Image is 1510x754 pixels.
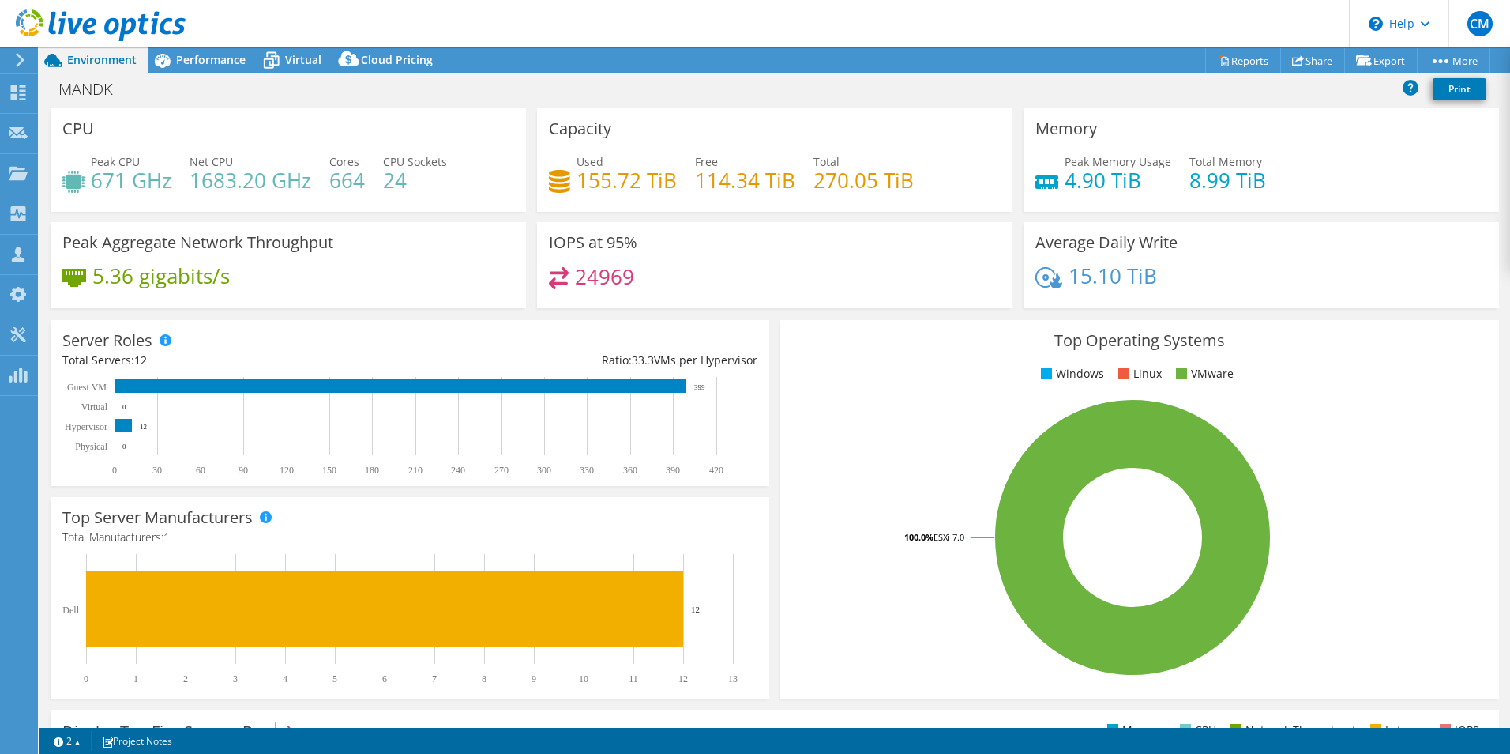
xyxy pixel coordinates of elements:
[666,465,680,476] text: 390
[134,352,147,368] span: 12
[51,81,137,98] h1: MANDK
[361,52,433,67] span: Cloud Pricing
[67,52,137,67] span: Environment
[140,423,147,431] text: 12
[84,673,88,684] text: 0
[549,120,611,138] h3: Capacity
[1436,722,1479,739] li: IOPS
[1189,154,1262,169] span: Total Memory
[122,403,126,411] text: 0
[329,172,365,189] h4: 664
[451,465,465,476] text: 240
[1065,172,1171,189] h4: 4.90 TiB
[1433,78,1486,100] a: Print
[332,673,337,684] text: 5
[532,673,536,684] text: 9
[383,154,447,169] span: CPU Sockets
[91,172,171,189] h4: 671 GHz
[904,531,933,543] tspan: 100.0%
[623,465,637,476] text: 360
[152,465,162,476] text: 30
[1176,722,1216,739] li: CPU
[691,605,700,614] text: 12
[91,731,183,751] a: Project Notes
[432,673,437,684] text: 7
[285,52,321,67] span: Virtual
[62,605,79,616] text: Dell
[196,465,205,476] text: 60
[92,267,230,285] h4: 5.36 gigabits/s
[43,731,92,751] a: 2
[813,154,840,169] span: Total
[233,673,238,684] text: 3
[1467,11,1493,36] span: CM
[322,465,336,476] text: 150
[1366,722,1425,739] li: Latency
[494,465,509,476] text: 270
[176,52,246,67] span: Performance
[410,352,757,369] div: Ratio: VMs per Hypervisor
[75,441,107,452] text: Physical
[694,383,705,391] text: 399
[678,673,688,684] text: 12
[62,120,94,138] h3: CPU
[1035,234,1178,251] h3: Average Daily Write
[549,234,637,251] h3: IOPS at 95%
[122,443,126,451] text: 0
[632,352,654,368] span: 33.3
[190,154,233,169] span: Net CPU
[62,509,253,526] h3: Top Server Manufacturers
[1344,48,1418,73] a: Export
[695,172,795,189] h4: 114.34 TiB
[408,465,423,476] text: 210
[383,172,447,189] h4: 24
[709,465,723,476] text: 420
[190,172,311,189] h4: 1683.20 GHz
[329,154,359,169] span: Cores
[1172,365,1234,383] li: VMware
[280,465,294,476] text: 120
[1417,48,1490,73] a: More
[1103,722,1166,739] li: Memory
[792,332,1487,349] h3: Top Operating Systems
[1280,48,1345,73] a: Share
[62,352,410,369] div: Total Servers:
[577,154,603,169] span: Used
[695,154,718,169] span: Free
[579,673,588,684] text: 10
[239,465,248,476] text: 90
[482,673,486,684] text: 8
[1226,722,1356,739] li: Network Throughput
[1114,365,1162,383] li: Linux
[276,722,400,741] span: IOPS
[163,530,170,545] span: 1
[577,172,677,189] h4: 155.72 TiB
[1035,120,1097,138] h3: Memory
[629,673,638,684] text: 11
[62,234,333,251] h3: Peak Aggregate Network Throughput
[1065,154,1171,169] span: Peak Memory Usage
[112,465,117,476] text: 0
[133,673,138,684] text: 1
[933,531,964,543] tspan: ESXi 7.0
[65,421,107,432] text: Hypervisor
[1189,172,1266,189] h4: 8.99 TiB
[1037,365,1104,383] li: Windows
[67,382,107,393] text: Guest VM
[62,332,152,349] h3: Server Roles
[537,465,551,476] text: 300
[1369,17,1383,31] svg: \n
[813,172,914,189] h4: 270.05 TiB
[365,465,379,476] text: 180
[382,673,387,684] text: 6
[575,268,634,285] h4: 24969
[580,465,594,476] text: 330
[81,402,108,413] text: Virtual
[62,529,757,546] h4: Total Manufacturers:
[1205,48,1281,73] a: Reports
[91,154,140,169] span: Peak CPU
[1069,267,1157,285] h4: 15.10 TiB
[183,673,188,684] text: 2
[283,673,287,684] text: 4
[728,673,738,684] text: 13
